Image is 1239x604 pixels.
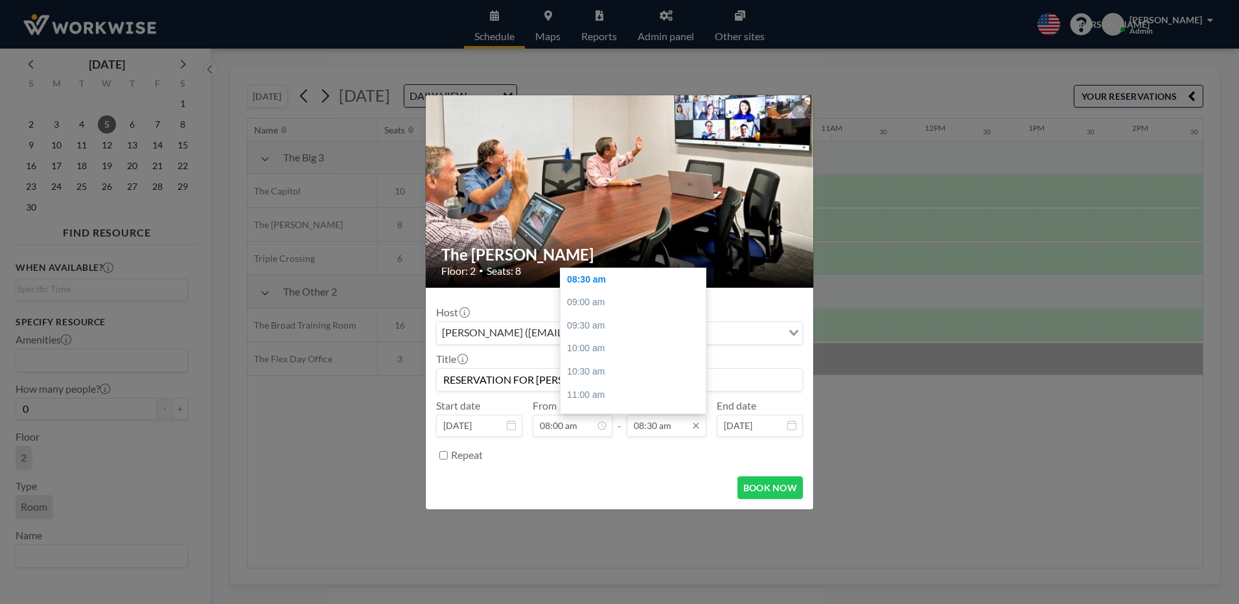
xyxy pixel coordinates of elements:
[737,476,803,499] button: BOOK NOW
[707,325,781,342] input: Search for option
[436,353,467,366] label: Title
[439,325,706,342] span: [PERSON_NAME] ([EMAIL_ADDRESS][DOMAIN_NAME])
[561,268,712,292] div: 08:30 am
[426,45,815,337] img: 537.jpg
[437,369,802,391] input: Jean's reservation
[561,314,712,338] div: 09:30 am
[561,384,712,407] div: 11:00 am
[451,448,483,461] label: Repeat
[533,399,557,412] label: From
[561,360,712,384] div: 10:30 am
[561,291,712,314] div: 09:00 am
[436,306,469,319] label: Host
[561,337,712,360] div: 10:00 am
[436,399,480,412] label: Start date
[618,404,621,432] span: -
[441,264,476,277] span: Floor: 2
[437,322,802,344] div: Search for option
[479,266,483,275] span: •
[441,245,799,264] h2: The [PERSON_NAME]
[487,264,521,277] span: Seats: 8
[717,399,756,412] label: End date
[561,406,712,430] div: 11:30 am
